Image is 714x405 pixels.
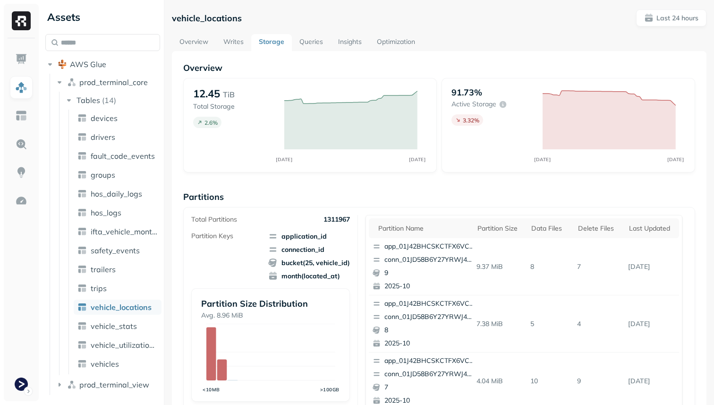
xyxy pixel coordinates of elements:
span: AWS Glue [70,60,106,69]
p: 5 [527,316,573,332]
div: Assets [45,9,160,25]
img: Dashboard [15,53,27,65]
a: Overview [172,34,216,51]
p: 91.73% [451,87,482,98]
span: vehicle_stats [91,321,137,331]
span: hos_daily_logs [91,189,142,198]
button: app_01J42BHCSKCTFX6VCA8QNRA04Mconn_01JD58B6Y27YRWJ4AM3D3703WP82025-10 [369,295,480,352]
a: fault_code_events [74,148,161,164]
span: fault_code_events [91,151,155,161]
a: Queries [292,34,331,51]
a: groups [74,167,161,182]
p: 7.38 MiB [473,316,527,332]
span: month(located_at) [268,271,350,281]
p: 8 [527,259,573,275]
span: drivers [91,132,115,142]
span: vehicles [91,359,119,369]
tspan: >100GB [320,387,340,392]
a: vehicle_locations [74,300,161,315]
img: table [77,132,87,142]
button: app_01J42BHCSKCTFX6VCA8QNRA04Mconn_01JD58B6Y27YRWJ4AM3D3703WP92025-10 [369,238,480,295]
p: 2025-10 [384,282,476,291]
a: devices [74,111,161,126]
img: Assets [15,81,27,94]
button: Tables(14) [64,93,161,108]
span: vehicle_locations [91,302,152,312]
button: prod_terminal_view [55,377,161,392]
a: drivers [74,129,161,145]
img: Asset Explorer [15,110,27,122]
span: prod_terminal_view [79,380,149,389]
div: Delete Files [578,224,620,233]
span: trailers [91,265,116,274]
p: Oct 3, 2025 [624,259,679,275]
img: Query Explorer [15,138,27,150]
a: Writes [216,34,251,51]
p: 7 [384,383,476,392]
p: 4 [573,316,624,332]
p: Partition Keys [191,232,233,241]
a: trips [74,281,161,296]
img: table [77,151,87,161]
button: AWS Glue [45,57,160,72]
img: table [77,265,87,274]
a: Insights [331,34,369,51]
a: vehicles [74,356,161,371]
p: 2.6 % [204,119,218,126]
p: 3.32 % [463,117,479,124]
img: table [77,113,87,123]
p: Total Storage [193,102,275,111]
img: table [77,189,87,198]
span: vehicle_utilization_day [91,340,158,350]
img: table [77,284,87,293]
img: Terminal [15,378,28,391]
img: table [77,340,87,350]
div: Last updated [629,224,674,233]
span: safety_events [91,246,140,255]
a: ifta_vehicle_months [74,224,161,239]
span: Tables [76,95,100,105]
span: connection_id [268,245,350,254]
img: Optimization [15,195,27,207]
a: Storage [251,34,292,51]
span: devices [91,113,118,123]
p: Oct 3, 2025 [624,373,679,389]
a: hos_daily_logs [74,186,161,201]
a: hos_logs [74,205,161,220]
span: prod_terminal_core [79,78,148,87]
a: trailers [74,262,161,277]
p: 9.37 MiB [473,259,527,275]
span: application_id [268,232,350,241]
p: conn_01JD58B6Y27YRWJ4AM3D3703WP [384,255,476,265]
img: Insights [15,166,27,179]
img: table [77,246,87,255]
tspan: <10MB [203,387,220,392]
p: Active storage [451,100,496,109]
p: Partitions [183,191,695,202]
img: table [77,359,87,369]
tspan: [DATE] [535,156,551,162]
span: trips [91,284,107,293]
span: groups [91,170,115,180]
div: Data Files [531,224,569,233]
p: 9 [384,268,476,278]
p: 4.04 MiB [473,373,527,389]
img: table [77,302,87,312]
img: table [77,321,87,331]
tspan: [DATE] [668,156,684,162]
p: Partition Size Distribution [201,298,340,309]
p: 8 [384,326,476,335]
tspan: [DATE] [409,156,426,162]
p: TiB [223,89,235,100]
p: app_01J42BHCSKCTFX6VCA8QNRA04M [384,356,476,366]
a: safety_events [74,243,161,258]
a: vehicle_utilization_day [74,337,161,353]
p: conn_01JD58B6Y27YRWJ4AM3D3703WP [384,312,476,322]
p: Last 24 hours [656,14,698,23]
p: Overview [183,62,695,73]
img: root [58,60,67,69]
p: 1311967 [323,215,350,224]
span: ifta_vehicle_months [91,227,158,236]
img: table [77,227,87,236]
img: Ryft [12,11,31,30]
